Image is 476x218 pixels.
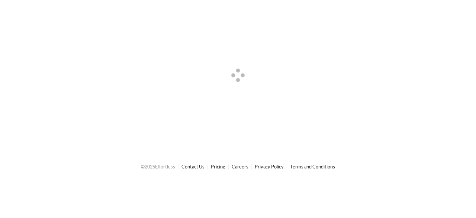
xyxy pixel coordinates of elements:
span: © 2025 Effortless [141,164,175,170]
a: Privacy Policy [255,164,284,170]
a: Pricing [211,164,225,170]
a: Terms and Conditions [290,164,335,170]
a: Careers [232,164,248,170]
a: Contact Us [181,164,205,170]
